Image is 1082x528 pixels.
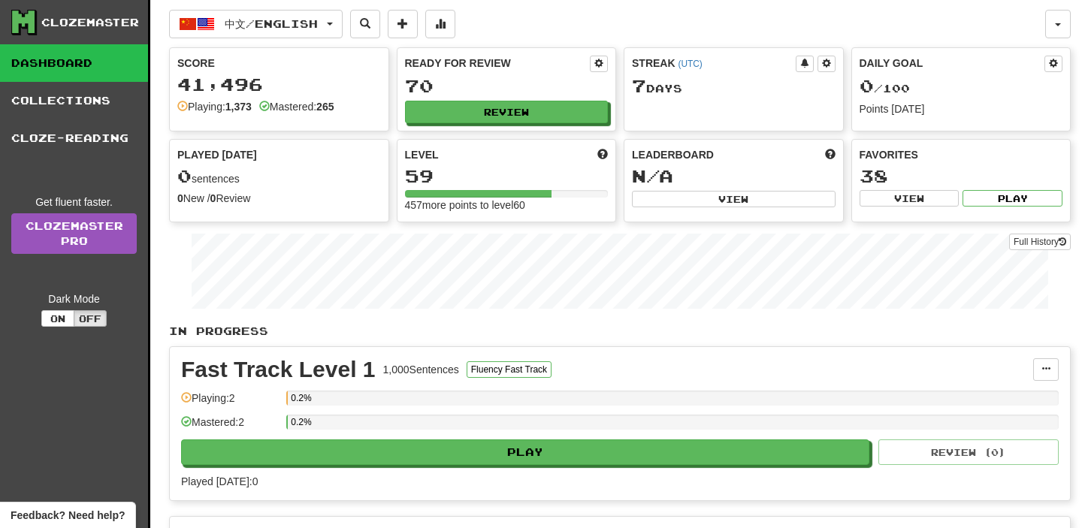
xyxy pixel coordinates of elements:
span: 7 [632,75,646,96]
div: 41,496 [177,75,381,94]
div: Dark Mode [11,291,137,306]
div: 1,000 Sentences [383,362,459,377]
button: Fluency Fast Track [467,361,552,378]
div: Score [177,56,381,71]
button: Play [963,190,1062,207]
div: Mastered: 2 [181,415,279,439]
span: N/A [632,165,673,186]
div: Fast Track Level 1 [181,358,376,381]
div: 59 [405,167,609,186]
button: More stats [425,10,455,38]
div: 457 more points to level 60 [405,198,609,213]
button: Review (0) [878,439,1059,465]
div: Day s [632,77,836,96]
span: Score more points to level up [597,147,608,162]
span: Leaderboard [632,147,714,162]
span: Open feedback widget [11,508,125,523]
button: 中文/English [169,10,343,38]
button: On [41,310,74,327]
span: Played [DATE] [177,147,257,162]
span: Played [DATE]: 0 [181,475,258,487]
button: Play [181,439,869,465]
div: Daily Goal [860,56,1045,72]
div: 38 [860,167,1063,186]
button: View [632,191,836,207]
strong: 1,373 [225,101,252,113]
div: Get fluent faster. [11,195,137,210]
div: Playing: 2 [181,391,279,415]
button: Review [405,101,609,123]
button: Full History [1009,234,1071,250]
strong: 0 [177,192,183,204]
a: (UTC) [678,59,702,69]
button: Search sentences [350,10,380,38]
span: This week in points, UTC [825,147,836,162]
span: Level [405,147,439,162]
div: 70 [405,77,609,95]
span: 0 [177,165,192,186]
div: Mastered: [259,99,334,114]
div: Points [DATE] [860,101,1063,116]
div: Ready for Review [405,56,591,71]
button: Off [74,310,107,327]
button: Add sentence to collection [388,10,418,38]
div: Favorites [860,147,1063,162]
strong: 0 [210,192,216,204]
span: 中文 / English [225,17,318,30]
p: In Progress [169,324,1071,339]
a: ClozemasterPro [11,213,137,254]
strong: 265 [316,101,334,113]
span: / 100 [860,82,910,95]
button: View [860,190,960,207]
span: 0 [860,75,874,96]
div: Streak [632,56,796,71]
div: Clozemaster [41,15,139,30]
div: New / Review [177,191,381,206]
div: Playing: [177,99,252,114]
div: sentences [177,167,381,186]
